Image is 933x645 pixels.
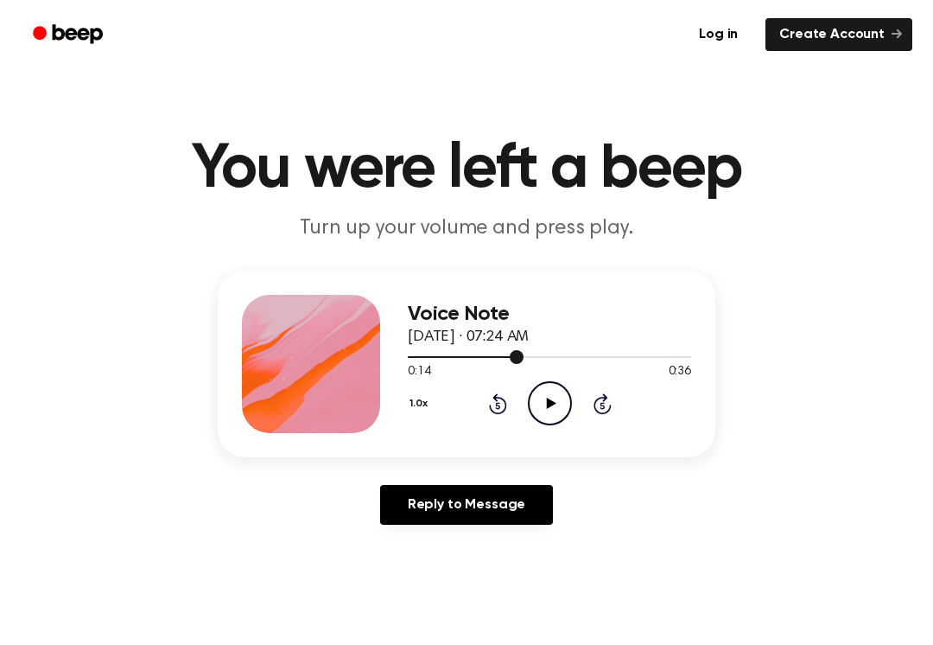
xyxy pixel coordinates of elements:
span: 0:36 [669,363,691,381]
a: Reply to Message [380,485,553,525]
button: 1.0x [408,389,434,418]
span: 0:14 [408,363,430,381]
a: Log in [682,15,755,54]
h1: You were left a beep [24,138,909,201]
a: Create Account [765,18,912,51]
p: Turn up your volume and press play. [135,214,798,243]
span: [DATE] · 07:24 AM [408,329,529,345]
a: Beep [21,18,118,52]
h3: Voice Note [408,303,691,326]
